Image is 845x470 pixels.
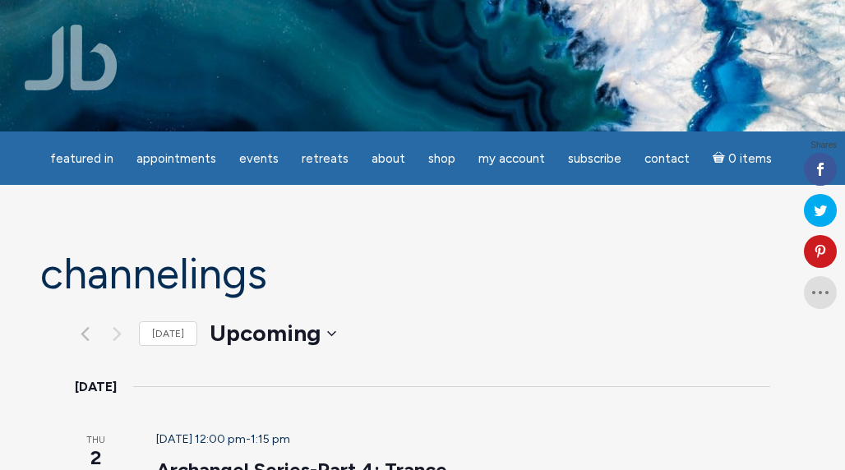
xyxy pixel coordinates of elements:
span: 1:15 pm [251,432,290,446]
a: Previous Events [75,324,95,343]
span: Events [239,151,279,166]
a: My Account [469,143,555,175]
time: - [156,432,290,446]
span: Shop [428,151,455,166]
a: Cart0 items [703,141,782,175]
span: Subscribe [568,151,621,166]
a: Events [229,143,289,175]
a: [DATE] [139,321,197,347]
a: Retreats [292,143,358,175]
span: My Account [478,151,545,166]
span: About [372,151,405,166]
span: 0 items [728,153,772,165]
span: Upcoming [210,319,321,347]
a: Subscribe [558,143,631,175]
a: About [362,143,415,175]
a: Appointments [127,143,226,175]
span: Retreats [302,151,349,166]
a: Shop [418,143,465,175]
button: Next Events [107,324,127,343]
span: [DATE] 12:00 pm [156,432,246,446]
button: Upcoming [210,317,336,350]
span: Thu [75,434,117,448]
img: Jamie Butler. The Everyday Medium [25,25,118,90]
span: featured in [50,151,113,166]
a: featured in [40,143,123,175]
h1: Channelings [40,251,805,297]
time: [DATE] [75,376,117,398]
span: Appointments [136,151,216,166]
i: Cart [713,151,728,166]
a: Contact [635,143,700,175]
span: Shares [810,141,837,150]
span: Contact [644,151,690,166]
